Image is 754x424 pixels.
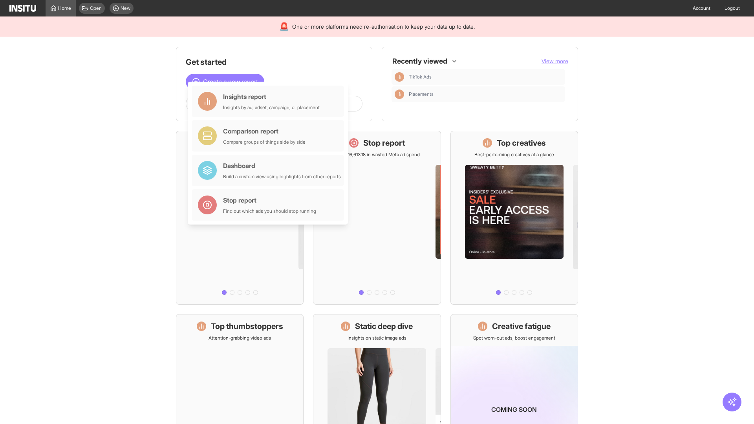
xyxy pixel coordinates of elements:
[409,74,562,80] span: TikTok Ads
[542,57,568,65] button: View more
[279,21,289,32] div: 🚨
[395,90,404,99] div: Insights
[223,92,320,101] div: Insights report
[223,104,320,111] div: Insights by ad, adset, campaign, or placement
[223,139,306,145] div: Compare groups of things side by side
[450,131,578,305] a: Top creativesBest-performing creatives at a glance
[292,23,475,31] span: One or more platforms need re-authorisation to keep your data up to date.
[409,74,432,80] span: TikTok Ads
[186,57,362,68] h1: Get started
[209,335,271,341] p: Attention-grabbing video ads
[409,91,434,97] span: Placements
[474,152,554,158] p: Best-performing creatives at a glance
[186,74,264,90] button: Create a new report
[363,137,405,148] h1: Stop report
[223,174,341,180] div: Build a custom view using highlights from other reports
[223,126,306,136] div: Comparison report
[223,208,316,214] div: Find out which ads you should stop running
[121,5,130,11] span: New
[223,196,316,205] div: Stop report
[497,137,546,148] h1: Top creatives
[334,152,420,158] p: Save £16,613.18 in wasted Meta ad spend
[9,5,36,12] img: Logo
[409,91,562,97] span: Placements
[203,77,258,86] span: Create a new report
[348,335,406,341] p: Insights on static image ads
[313,131,441,305] a: Stop reportSave £16,613.18 in wasted Meta ad spend
[223,161,341,170] div: Dashboard
[176,131,304,305] a: What's live nowSee all active ads instantly
[58,5,71,11] span: Home
[395,72,404,82] div: Insights
[211,321,283,332] h1: Top thumbstoppers
[90,5,102,11] span: Open
[355,321,413,332] h1: Static deep dive
[542,58,568,64] span: View more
